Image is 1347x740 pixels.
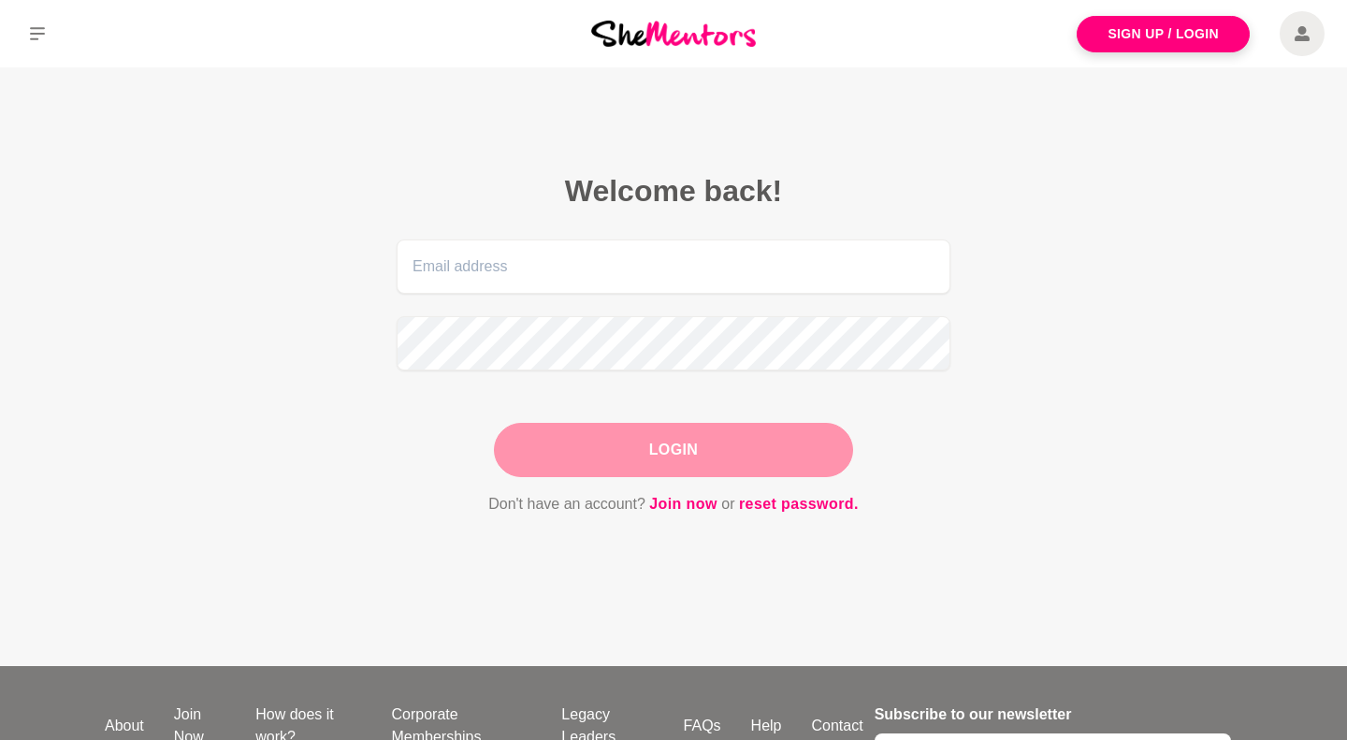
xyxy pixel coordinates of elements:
[397,492,950,516] p: Don't have an account? or
[591,21,756,46] img: She Mentors Logo
[875,704,1231,726] h4: Subscribe to our newsletter
[397,239,950,294] input: Email address
[90,715,159,737] a: About
[736,715,797,737] a: Help
[669,715,736,737] a: FAQs
[649,492,717,516] a: Join now
[797,715,878,737] a: Contact
[397,172,950,210] h2: Welcome back!
[1077,16,1250,52] a: Sign Up / Login
[739,492,859,516] a: reset password.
